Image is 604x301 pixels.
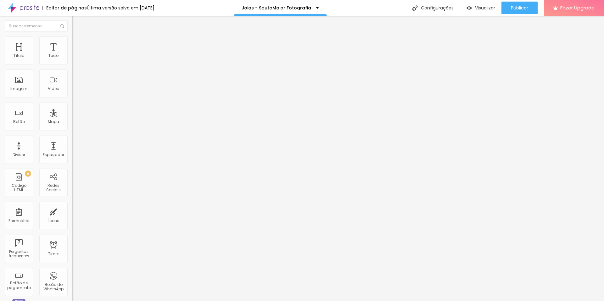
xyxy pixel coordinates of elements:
[48,219,59,223] div: Ícone
[475,5,495,10] span: Visualizar
[6,183,31,192] div: Código HTML
[13,120,25,124] div: Botão
[43,153,64,157] div: Espaçador
[41,282,66,292] div: Botão do WhatsApp
[72,16,604,301] iframe: Editor
[511,5,528,10] span: Publicar
[560,5,595,10] span: Fazer Upgrade
[13,153,25,157] div: Divisor
[467,5,472,11] img: view-1.svg
[242,6,311,10] p: Joias - SoutoMaior Fotografia
[48,86,59,91] div: Vídeo
[6,249,31,259] div: Perguntas frequentes
[48,252,59,256] div: Timer
[14,53,24,58] div: Título
[48,53,59,58] div: Texto
[10,86,27,91] div: Imagem
[42,6,87,10] div: Editor de páginas
[501,2,538,14] button: Publicar
[460,2,501,14] button: Visualizar
[412,5,418,11] img: Icone
[41,183,66,192] div: Redes Sociais
[5,20,68,32] input: Buscar elemento
[48,120,59,124] div: Mapa
[60,24,64,28] img: Icone
[6,281,31,290] div: Botão de pagamento
[87,6,154,10] div: Última versão salva em [DATE]
[8,219,29,223] div: Formulário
